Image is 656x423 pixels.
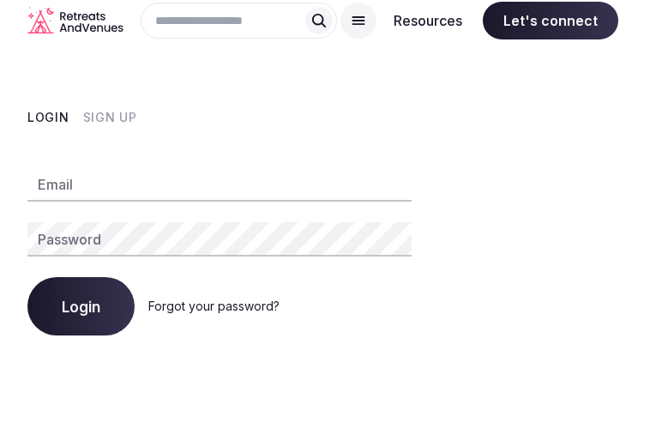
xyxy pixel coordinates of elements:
button: Resources [380,2,476,39]
button: Login [27,109,69,126]
svg: Retreats and Venues company logo [27,7,123,33]
a: Visit the homepage [27,7,123,33]
span: Login [62,298,100,315]
a: Forgot your password? [148,299,280,313]
span: Let's connect [483,2,618,39]
button: Sign Up [83,109,137,126]
button: Login [27,277,135,335]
